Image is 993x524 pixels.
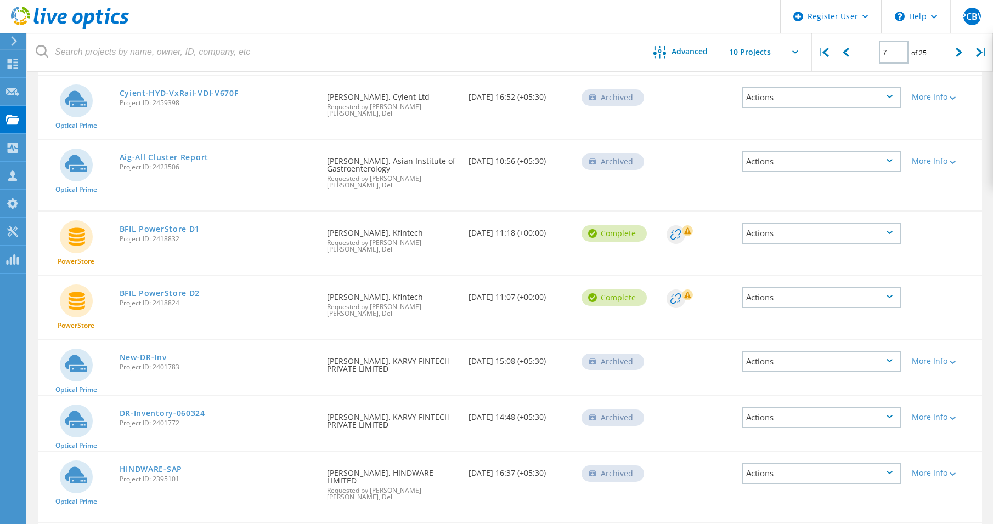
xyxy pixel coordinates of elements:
div: Actions [742,463,901,484]
div: Archived [582,465,644,482]
span: Project ID: 2418824 [120,300,316,306]
span: Optical Prime [55,442,97,449]
div: | [812,33,834,72]
span: Project ID: 2401772 [120,420,316,426]
span: Requested by [PERSON_NAME] [PERSON_NAME], Dell [327,487,458,500]
span: Project ID: 2423506 [120,164,316,170]
span: Optical Prime [55,386,97,393]
a: DR-Inventory-060324 [120,409,205,417]
span: Optical Prime [55,498,97,505]
span: Advanced [672,48,708,55]
span: Requested by [PERSON_NAME] [PERSON_NAME], Dell [327,104,458,117]
div: Complete [582,225,647,242]
div: Actions [742,223,901,244]
a: New-DR-Inv [120,354,167,361]
div: [PERSON_NAME], Cyient Ltd [321,76,463,128]
span: Requested by [PERSON_NAME] [PERSON_NAME], Dell [327,175,458,189]
div: Actions [742,407,901,428]
div: Archived [582,354,644,370]
div: [PERSON_NAME], HINDWARE LIMITED [321,452,463,511]
div: [DATE] 10:56 (+05:30) [463,140,576,176]
svg: \n [895,12,905,21]
span: Project ID: 2395101 [120,476,316,482]
div: [DATE] 11:18 (+00:00) [463,212,576,248]
div: Actions [742,287,901,308]
div: [PERSON_NAME], Kfintech [321,212,463,264]
div: [DATE] 16:37 (+05:30) [463,452,576,488]
span: PowerStore [58,258,94,265]
a: BFIL PowerStore D2 [120,289,200,297]
div: Archived [582,409,644,426]
div: [PERSON_NAME], KARVY FINTECH PRIVATE LIMITED [321,340,463,384]
div: Complete [582,289,647,306]
div: [PERSON_NAME], Kfintech [321,276,463,328]
a: BFIL PowerStore D1 [120,225,200,233]
span: Requested by [PERSON_NAME] [PERSON_NAME], Dell [327,240,458,253]
div: Archived [582,153,644,170]
div: Archived [582,89,644,106]
span: Project ID: 2418832 [120,236,316,242]
span: PowerStore [58,322,94,329]
div: [PERSON_NAME], KARVY FINTECH PRIVATE LIMITED [321,396,463,440]
div: [PERSON_NAME], Asian Institute of Gastroenterology [321,140,463,200]
div: More Info [912,93,977,101]
div: More Info [912,413,977,421]
input: Search projects by name, owner, ID, company, etc [27,33,637,71]
div: Actions [742,151,901,172]
div: More Info [912,357,977,365]
a: Aig-All Cluster Report [120,153,208,161]
a: HINDWARE-SAP [120,465,182,473]
div: Actions [742,351,901,372]
span: Project ID: 2459398 [120,100,316,106]
div: [DATE] 16:52 (+05:30) [463,76,576,112]
span: Project ID: 2401783 [120,364,316,371]
div: More Info [912,469,977,477]
div: | [971,33,993,72]
div: [DATE] 15:08 (+05:30) [463,340,576,376]
div: Actions [742,87,901,108]
span: PCBV [961,12,984,21]
a: Live Optics Dashboard [11,23,129,31]
div: [DATE] 14:48 (+05:30) [463,396,576,432]
span: Requested by [PERSON_NAME] [PERSON_NAME], Dell [327,304,458,317]
span: of 25 [911,48,927,58]
div: [DATE] 11:07 (+00:00) [463,276,576,312]
span: Optical Prime [55,122,97,129]
div: More Info [912,157,977,165]
a: Cyient-HYD-VxRail-VDI-V670F [120,89,239,97]
span: Optical Prime [55,186,97,193]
